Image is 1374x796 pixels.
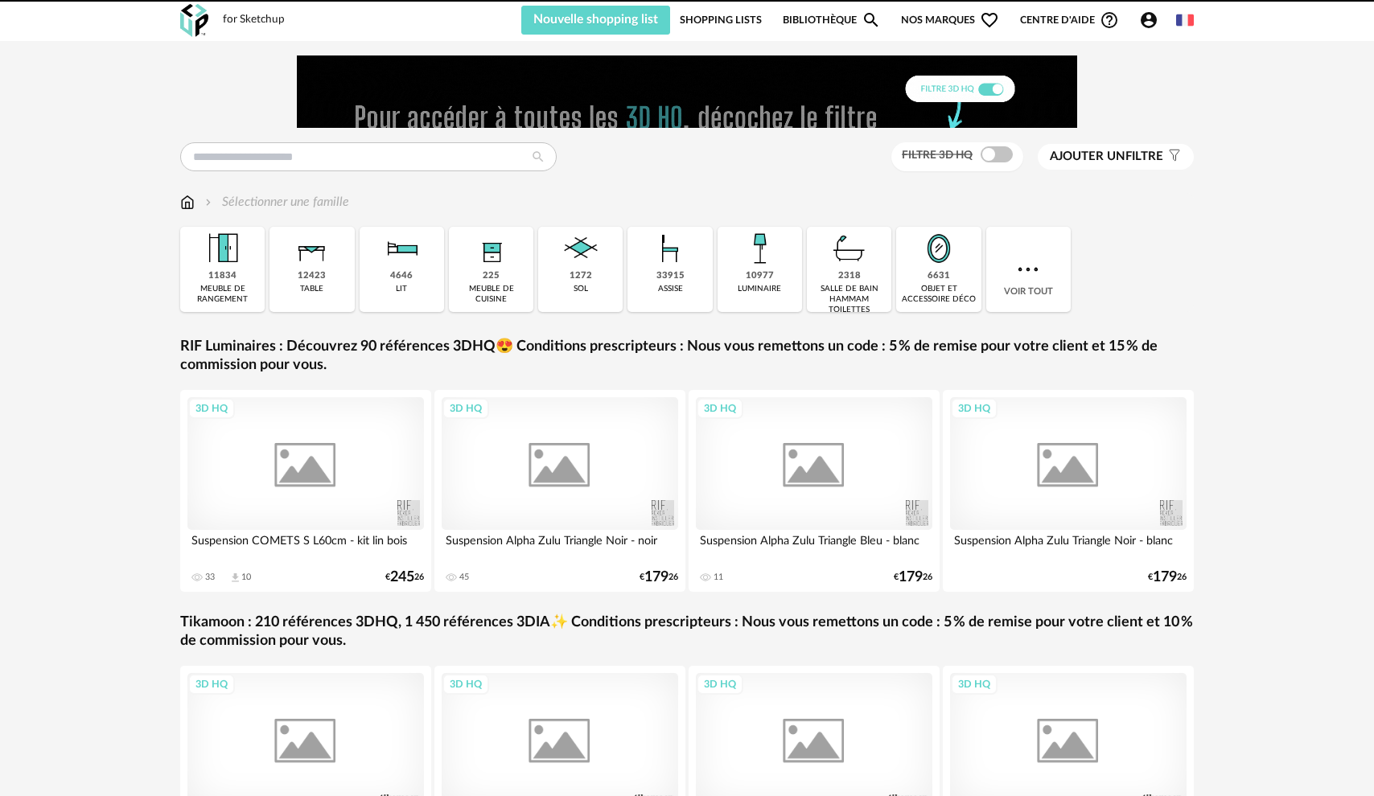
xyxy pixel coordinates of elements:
[838,270,861,282] div: 2318
[986,227,1071,312] div: Voir tout
[951,398,998,419] div: 3D HQ
[442,674,489,695] div: 3D HQ
[1050,149,1163,165] span: filtre
[951,674,998,695] div: 3D HQ
[559,227,603,270] img: Sol.png
[297,55,1077,128] img: FILTRE%20HQ%20NEW_V1%20(4).gif
[229,572,241,584] span: Download icon
[1020,10,1119,30] span: Centre d'aideHelp Circle Outline icon
[1014,255,1043,284] img: more.7b13dc1.svg
[223,13,285,27] div: for Sketchup
[521,6,670,35] button: Nouvelle shopping list
[738,284,781,294] div: luminaire
[390,270,413,282] div: 4646
[188,674,235,695] div: 3D HQ
[696,530,932,562] div: Suspension Alpha Zulu Triangle Bleu - blanc
[1163,149,1182,165] span: Filter icon
[980,10,999,30] span: Heart Outline icon
[483,270,500,282] div: 225
[390,572,414,583] span: 245
[180,193,195,211] img: svg+xml;base64,PHN2ZyB3aWR0aD0iMTYiIGhlaWdodD0iMTciIHZpZXdCb3g9IjAgMCAxNiAxNyIgZmlsbD0ibm9uZSIgeG...
[470,227,513,270] img: Rangement.png
[396,284,407,294] div: lit
[241,572,251,583] div: 10
[640,572,678,583] div: € 26
[899,572,923,583] span: 179
[1038,144,1194,170] button: Ajouter unfiltre Filter icon
[689,390,940,592] a: 3D HQ Suspension Alpha Zulu Triangle Bleu - blanc 11 €17926
[1050,150,1125,162] span: Ajouter un
[901,284,976,305] div: objet et accessoire déco
[644,572,668,583] span: 179
[442,398,489,419] div: 3D HQ
[1148,572,1187,583] div: € 26
[1139,10,1166,30] span: Account Circle icon
[300,284,323,294] div: table
[738,227,781,270] img: Luminaire.png
[434,390,685,592] a: 3D HQ Suspension Alpha Zulu Triangle Noir - noir 45 €17926
[950,530,1187,562] div: Suspension Alpha Zulu Triangle Noir - blanc
[783,6,881,35] a: BibliothèqueMagnify icon
[828,227,871,270] img: Salle%20de%20bain.png
[533,13,658,26] span: Nouvelle shopping list
[180,613,1194,651] a: Tikamoon : 210 références 3DHQ, 1 450 références 3DIA✨ Conditions prescripteurs : Nous vous remet...
[714,572,723,583] div: 11
[746,270,774,282] div: 10977
[862,10,881,30] span: Magnify icon
[928,270,950,282] div: 6631
[187,530,424,562] div: Suspension COMETS S L60cm - kit lin bois
[454,284,529,305] div: meuble de cuisine
[290,227,334,270] img: Table.png
[574,284,588,294] div: sol
[894,572,932,583] div: € 26
[648,227,692,270] img: Assise.png
[658,284,683,294] div: assise
[812,284,887,315] div: salle de bain hammam toilettes
[188,398,235,419] div: 3D HQ
[697,674,743,695] div: 3D HQ
[442,530,678,562] div: Suspension Alpha Zulu Triangle Noir - noir
[380,227,423,270] img: Literie.png
[901,6,999,35] span: Nos marques
[180,4,208,37] img: OXP
[385,572,424,583] div: € 26
[185,284,260,305] div: meuble de rangement
[202,193,215,211] img: svg+xml;base64,PHN2ZyB3aWR0aD0iMTYiIGhlaWdodD0iMTYiIHZpZXdCb3g9IjAgMCAxNiAxNiIgZmlsbD0ibm9uZSIgeG...
[902,150,973,161] span: Filtre 3D HQ
[180,390,431,592] a: 3D HQ Suspension COMETS S L60cm - kit lin bois 33 Download icon 10 €24526
[570,270,592,282] div: 1272
[656,270,685,282] div: 33915
[202,193,349,211] div: Sélectionner une famille
[298,270,326,282] div: 12423
[1100,10,1119,30] span: Help Circle Outline icon
[697,398,743,419] div: 3D HQ
[680,6,762,35] a: Shopping Lists
[1139,10,1158,30] span: Account Circle icon
[205,572,215,583] div: 33
[1176,11,1194,29] img: fr
[1153,572,1177,583] span: 179
[917,227,961,270] img: Miroir.png
[201,227,245,270] img: Meuble%20de%20rangement.png
[943,390,1194,592] a: 3D HQ Suspension Alpha Zulu Triangle Noir - blanc €17926
[208,270,237,282] div: 11834
[459,572,469,583] div: 45
[180,338,1194,375] a: RIF Luminaires : Découvrez 90 références 3DHQ😍 Conditions prescripteurs : Nous vous remettons un ...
